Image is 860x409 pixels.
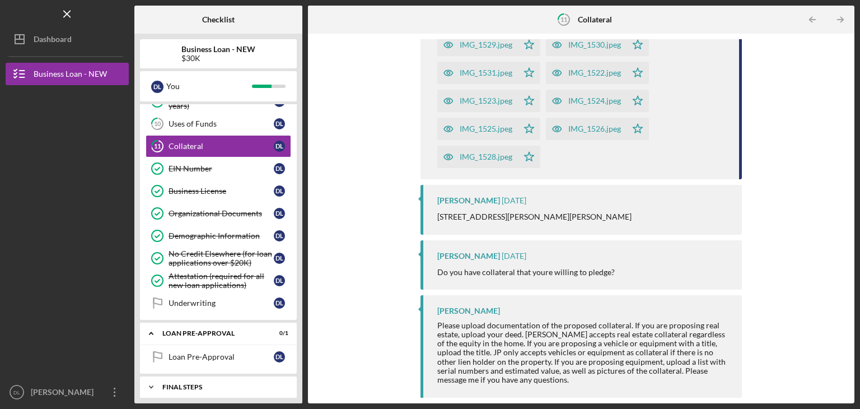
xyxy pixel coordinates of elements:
div: Dashboard [34,28,72,53]
div: [PERSON_NAME] [437,306,500,315]
a: 10Uses of FundsDL [146,113,291,135]
a: EIN NumberDL [146,157,291,180]
button: Dashboard [6,28,129,50]
div: IMG_1522.jpeg [568,68,621,77]
a: Loan Pre-ApprovalDL [146,346,291,368]
div: No Credit Elsewhere (for loan applications over $20K) [169,249,274,267]
button: IMG_1531.jpeg [437,62,540,84]
time: 2025-07-07 20:39 [502,252,526,261]
div: D L [151,81,163,93]
div: Demographic Information [169,231,274,240]
b: Checklist [202,15,235,24]
div: Uses of Funds [169,119,274,128]
button: IMG_1528.jpeg [437,146,540,168]
a: Business LicenseDL [146,180,291,202]
tspan: 11 [560,16,567,23]
div: D L [274,141,285,152]
button: DL[PERSON_NAME] [6,381,129,403]
div: IMG_1531.jpeg [460,68,512,77]
b: Business Loan - NEW [181,45,255,54]
a: 11CollateralDL [146,135,291,157]
div: [PERSON_NAME] [437,196,500,205]
button: IMG_1530.jpeg [546,34,649,56]
div: D L [274,208,285,219]
div: Collateral [169,142,274,151]
div: D L [274,163,285,174]
div: Please upload documentation of the proposed collateral. If you are proposing real estate, upload ... [437,321,731,384]
div: D L [274,230,285,241]
tspan: 11 [154,143,161,150]
div: LOAN PRE-APPROVAL [162,330,260,337]
button: IMG_1523.jpeg [437,90,540,112]
div: IMG_1524.jpeg [568,96,621,105]
div: D L [274,253,285,264]
div: IMG_1525.jpeg [460,124,512,133]
div: D L [274,298,285,309]
a: Organizational DocumentsDL [146,202,291,225]
div: IMG_1529.jpeg [460,40,512,49]
a: Demographic InformationDL [146,225,291,247]
b: Collateral [578,15,612,24]
div: Attestation (required for all new loan applications) [169,272,274,290]
div: EIN Number [169,164,274,173]
div: Underwriting [169,299,274,308]
div: FINAL STEPS [162,384,283,391]
div: $30K [181,54,255,63]
div: IMG_1530.jpeg [568,40,621,49]
button: Business Loan - NEW [6,63,129,85]
div: D L [274,185,285,197]
div: Organizational Documents [169,209,274,218]
button: IMG_1529.jpeg [437,34,540,56]
div: 0 / 1 [268,330,288,337]
button: IMG_1525.jpeg [437,118,540,140]
p: [STREET_ADDRESS][PERSON_NAME][PERSON_NAME] [437,211,632,223]
div: IMG_1526.jpeg [568,124,621,133]
button: IMG_1522.jpeg [546,62,649,84]
div: [PERSON_NAME] [28,381,101,406]
div: Business Loan - NEW [34,63,107,88]
tspan: 10 [154,120,161,128]
div: Business License [169,187,274,196]
text: DL [13,389,21,396]
div: IMG_1528.jpeg [460,152,512,161]
a: UnderwritingDL [146,292,291,314]
button: IMG_1526.jpeg [546,118,649,140]
div: [PERSON_NAME] [437,252,500,261]
a: Attestation (required for all new loan applications)DL [146,269,291,292]
time: 2025-07-18 17:16 [502,196,526,205]
div: D L [274,351,285,362]
p: Do you have collateral that youre willing to pledge? [437,266,615,278]
div: You [166,77,252,96]
div: Loan Pre-Approval [169,352,274,361]
div: D L [274,118,285,129]
div: D L [274,275,285,286]
button: IMG_1524.jpeg [546,90,649,112]
div: IMG_1523.jpeg [460,96,512,105]
a: No Credit Elsewhere (for loan applications over $20K)DL [146,247,291,269]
